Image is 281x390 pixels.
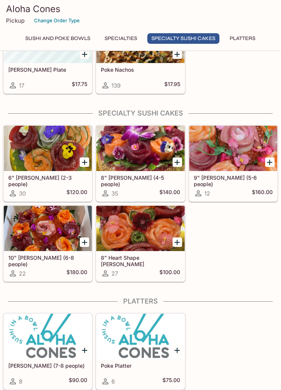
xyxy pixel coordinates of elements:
[189,126,277,171] div: 9" Sushi Cake (5-6 people)
[147,33,219,44] button: Specialty Sushi Cakes
[96,205,185,282] a: 8" Heart Shape [PERSON_NAME]27$100.00
[3,297,278,305] h4: Platters
[101,174,180,187] h5: 8" [PERSON_NAME] (4-5 people)
[4,18,92,63] div: Hamachi Kama Plate
[80,237,89,247] button: Add 10" Sushi Cake (6-8 people)
[173,345,182,355] button: Add Poke Platter
[265,157,275,167] button: Add 9" Sushi Cake (5-6 people)
[6,17,25,24] p: Pickup
[159,269,180,278] h5: $100.00
[19,270,26,277] span: 22
[31,15,83,26] button: Change Order Type
[100,33,141,44] button: Specialties
[3,313,92,390] a: [PERSON_NAME] (7-8 people)8$90.00
[96,125,185,202] a: 8" [PERSON_NAME] (4-5 people)35$140.00
[173,49,182,59] button: Add Poke Nachos
[173,237,182,247] button: Add 8" Heart Shape Sushi Cake
[4,126,92,171] div: 6" Sushi Cake (2-3 people)
[8,174,87,187] h5: 6" [PERSON_NAME] (2-3 people)
[80,157,89,167] button: Add 6" Sushi Cake (2-3 people)
[101,254,180,267] h5: 8" Heart Shape [PERSON_NAME]
[252,189,273,198] h5: $160.00
[69,377,87,386] h5: $90.00
[164,81,180,90] h5: $17.95
[96,313,185,390] a: Poke Platter6$75.00
[4,314,92,359] div: Sashimi Platter (7-8 people)
[111,190,118,197] span: 35
[80,49,89,59] button: Add Hamachi Kama Plate
[101,66,180,73] h5: Poke Nachos
[3,205,92,282] a: 10" [PERSON_NAME] (6-8 people)22$180.00
[8,254,87,267] h5: 10" [PERSON_NAME] (6-8 people)
[96,206,184,251] div: 8" Heart Shape Sushi Cake
[96,17,185,94] a: Poke Nachos139$17.95
[189,125,278,202] a: 9" [PERSON_NAME] (5-6 people)12$160.00
[6,3,275,15] h3: Aloha Cones
[3,125,92,202] a: 6" [PERSON_NAME] (2-3 people)30$120.00
[19,82,24,89] span: 17
[3,109,278,117] h4: Specialty Sushi Cakes
[173,157,182,167] button: Add 8" Sushi Cake (4-5 people)
[96,314,184,359] div: Poke Platter
[3,17,92,94] a: [PERSON_NAME] Plate17$17.75
[111,378,115,385] span: 6
[80,345,89,355] button: Add Sashimi Platter (7-8 people)
[4,206,92,251] div: 10" Sushi Cake (6-8 people)
[111,82,120,89] span: 139
[19,378,22,385] span: 8
[204,190,210,197] span: 12
[159,189,180,198] h5: $140.00
[21,33,94,44] button: Sushi and Poke Bowls
[66,189,87,198] h5: $120.00
[162,377,180,386] h5: $75.00
[225,33,259,44] button: Platters
[8,362,87,369] h5: [PERSON_NAME] (7-8 people)
[101,362,180,369] h5: Poke Platter
[96,18,184,63] div: Poke Nachos
[194,174,273,187] h5: 9" [PERSON_NAME] (5-6 people)
[72,81,87,90] h5: $17.75
[66,269,87,278] h5: $180.00
[96,126,184,171] div: 8" Sushi Cake (4-5 people)
[111,270,118,277] span: 27
[19,190,26,197] span: 30
[8,66,87,73] h5: [PERSON_NAME] Plate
